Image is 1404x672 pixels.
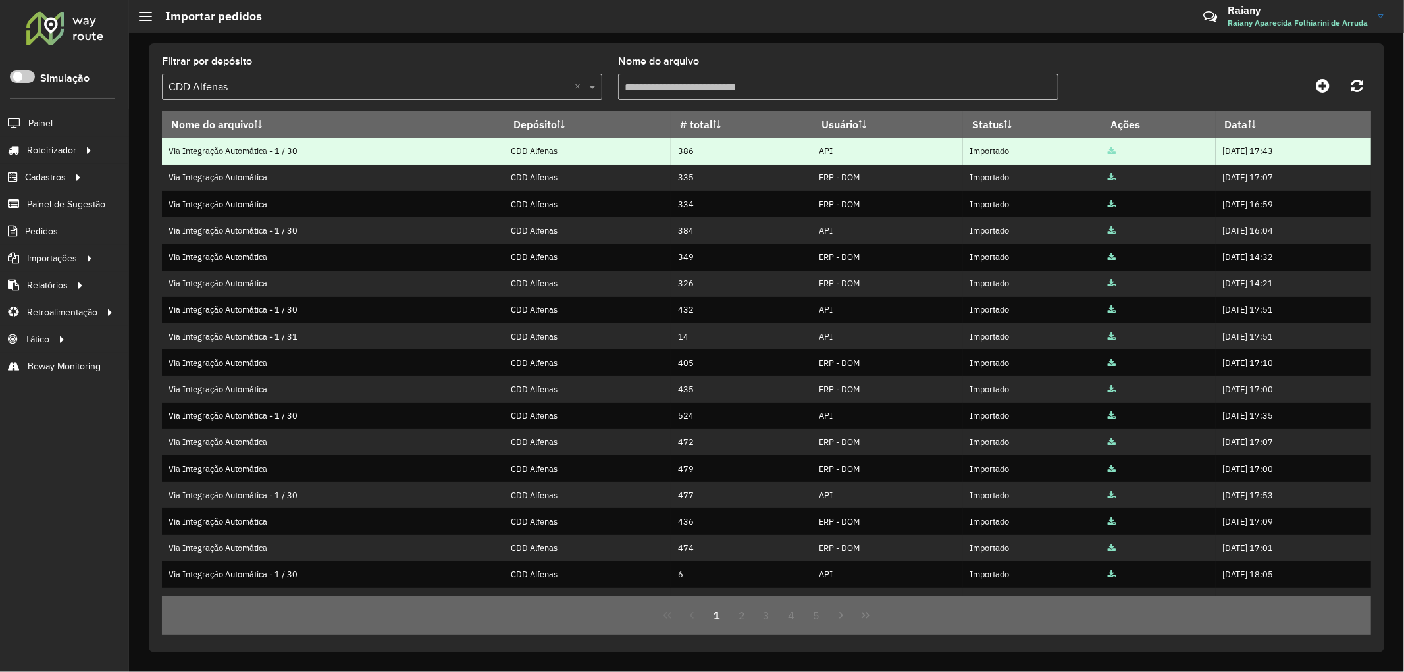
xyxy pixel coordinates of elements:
[671,403,812,429] td: 524
[812,323,963,349] td: API
[1216,111,1370,138] th: Data
[963,403,1101,429] td: Importado
[1216,535,1370,561] td: [DATE] 17:01
[963,191,1101,217] td: Importado
[671,191,812,217] td: 334
[963,535,1101,561] td: Importado
[162,297,504,323] td: Via Integração Automática - 1 / 30
[162,376,504,402] td: Via Integração Automática
[162,323,504,349] td: Via Integração Automática - 1 / 31
[963,217,1101,244] td: Importado
[1108,172,1116,183] a: Arquivo completo
[963,111,1101,138] th: Status
[504,482,671,508] td: CDD Alfenas
[804,603,829,628] button: 5
[162,482,504,508] td: Via Integração Automática - 1 / 30
[504,191,671,217] td: CDD Alfenas
[504,508,671,534] td: CDD Alfenas
[1196,3,1224,31] a: Contato Rápido
[27,197,105,211] span: Painel de Sugestão
[812,429,963,455] td: ERP - DOM
[162,588,504,614] td: Via Integração Automática - 1 / 30
[853,603,878,628] button: Last Page
[729,603,754,628] button: 2
[963,429,1101,455] td: Importado
[671,323,812,349] td: 14
[671,217,812,244] td: 384
[25,170,66,184] span: Cadastros
[812,297,963,323] td: API
[1216,508,1370,534] td: [DATE] 17:09
[504,429,671,455] td: CDD Alfenas
[504,376,671,402] td: CDD Alfenas
[575,79,586,95] span: Clear all
[963,508,1101,534] td: Importado
[504,244,671,271] td: CDD Alfenas
[162,429,504,455] td: Via Integração Automática
[963,376,1101,402] td: Importado
[1216,588,1370,614] td: [DATE] 17:58
[671,376,812,402] td: 435
[812,403,963,429] td: API
[671,429,812,455] td: 472
[671,508,812,534] td: 436
[1108,463,1116,475] a: Arquivo completo
[504,138,671,165] td: CDD Alfenas
[704,603,729,628] button: 1
[779,603,804,628] button: 4
[162,455,504,482] td: Via Integração Automática
[504,455,671,482] td: CDD Alfenas
[1216,561,1370,588] td: [DATE] 18:05
[812,535,963,561] td: ERP - DOM
[27,251,77,265] span: Importações
[504,111,671,138] th: Depósito
[162,271,504,297] td: Via Integração Automática
[162,349,504,376] td: Via Integração Automática
[829,603,854,628] button: Next Page
[1108,595,1116,606] a: Arquivo completo
[1228,17,1368,29] span: Raiany Aparecida Folhiarini de Arruda
[812,588,963,614] td: API
[1108,542,1116,554] a: Arquivo completo
[1108,304,1116,315] a: Arquivo completo
[618,53,699,69] label: Nome do arquivo
[671,244,812,271] td: 349
[671,482,812,508] td: 477
[162,165,504,191] td: Via Integração Automática
[1216,191,1370,217] td: [DATE] 16:59
[1216,403,1370,429] td: [DATE] 17:35
[162,535,504,561] td: Via Integração Automática
[1216,297,1370,323] td: [DATE] 17:51
[963,455,1101,482] td: Importado
[812,244,963,271] td: ERP - DOM
[162,217,504,244] td: Via Integração Automática - 1 / 30
[1108,410,1116,421] a: Arquivo completo
[754,603,779,628] button: 3
[671,455,812,482] td: 479
[671,349,812,376] td: 405
[1108,490,1116,501] a: Arquivo completo
[27,305,97,319] span: Retroalimentação
[1216,349,1370,376] td: [DATE] 17:10
[812,138,963,165] td: API
[963,561,1101,588] td: Importado
[504,297,671,323] td: CDD Alfenas
[671,271,812,297] td: 326
[1108,199,1116,210] a: Arquivo completo
[1216,323,1370,349] td: [DATE] 17:51
[1216,482,1370,508] td: [DATE] 17:53
[1216,217,1370,244] td: [DATE] 16:04
[671,165,812,191] td: 335
[1108,384,1116,395] a: Arquivo completo
[963,482,1101,508] td: Importado
[812,349,963,376] td: ERP - DOM
[1108,251,1116,263] a: Arquivo completo
[162,191,504,217] td: Via Integração Automática
[504,403,671,429] td: CDD Alfenas
[812,376,963,402] td: ERP - DOM
[963,138,1101,165] td: Importado
[812,508,963,534] td: ERP - DOM
[1108,278,1116,289] a: Arquivo completo
[162,53,252,69] label: Filtrar por depósito
[162,111,504,138] th: Nome do arquivo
